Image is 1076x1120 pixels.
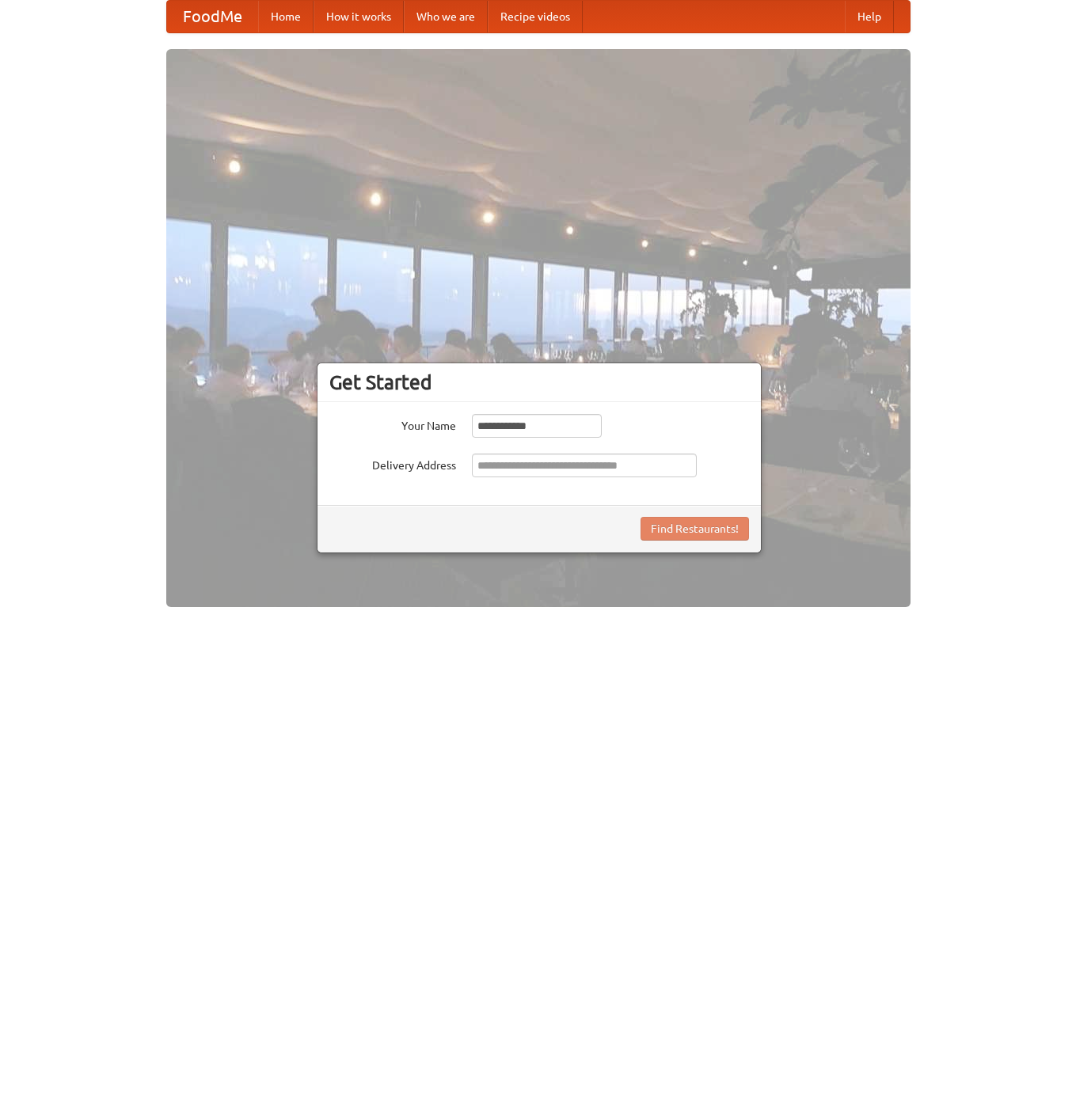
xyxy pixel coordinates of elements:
[167,1,258,32] a: FoodMe
[329,370,749,394] h3: Get Started
[329,414,456,434] label: Your Name
[641,517,749,541] button: Find Restaurants!
[314,1,404,32] a: How it works
[258,1,314,32] a: Home
[488,1,583,32] a: Recipe videos
[329,454,456,473] label: Delivery Address
[404,1,488,32] a: Who we are
[845,1,894,32] a: Help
